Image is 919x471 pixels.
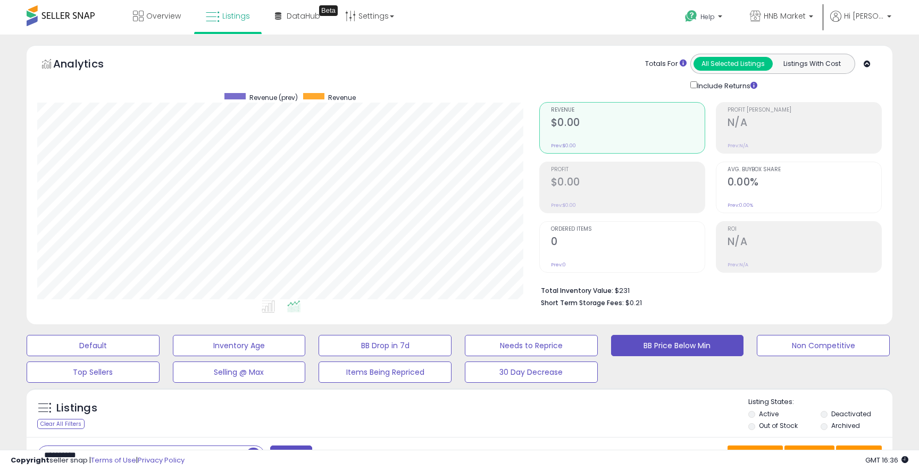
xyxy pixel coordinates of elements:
button: All Selected Listings [694,57,773,71]
label: Archived [831,421,860,430]
h5: Listings [56,401,97,416]
div: seller snap | | [11,456,185,466]
button: Listings With Cost [772,57,851,71]
button: BB Price Below Min [611,335,744,356]
h2: $0.00 [551,116,705,131]
h5: Analytics [53,56,124,74]
h2: 0.00% [728,176,881,190]
div: Totals For [645,59,687,69]
button: Columns [784,445,834,464]
span: Avg. Buybox Share [728,167,881,173]
div: Tooltip anchor [319,5,338,16]
a: Help [676,2,733,35]
button: Inventory Age [173,335,306,356]
div: Include Returns [682,79,770,91]
small: Prev: 0.00% [728,202,753,208]
i: Get Help [684,10,698,23]
strong: Copyright [11,455,49,465]
span: 2025-09-17 16:36 GMT [865,455,908,465]
label: Out of Stock [759,421,798,430]
span: Columns [791,449,825,460]
small: Prev: N/A [728,142,748,149]
li: $231 [541,283,874,296]
button: Filters [270,445,312,464]
a: Hi [PERSON_NAME] [830,11,891,35]
span: Ordered Items [551,226,705,232]
span: Revenue [328,93,356,102]
small: Prev: N/A [728,262,748,268]
h2: N/A [728,116,881,131]
div: Clear All Filters [37,419,85,429]
span: $0.21 [625,298,642,308]
span: ROI [728,226,881,232]
span: Revenue [551,107,705,113]
span: Hi [PERSON_NAME] [844,11,884,21]
b: Total Inventory Value: [541,286,613,295]
h2: $0.00 [551,176,705,190]
span: DataHub [287,11,320,21]
small: Prev: $0.00 [551,142,576,149]
button: BB Drop in 7d [319,335,452,356]
span: Profit [PERSON_NAME] [728,107,881,113]
button: Default [27,335,160,356]
h2: 0 [551,235,705,250]
label: Active [759,409,779,418]
label: Deactivated [831,409,871,418]
span: Profit [551,167,705,173]
span: Help [700,12,715,21]
span: Listings [222,11,250,21]
button: Actions [836,445,882,464]
button: Non Competitive [757,335,890,356]
button: Needs to Reprice [465,335,598,356]
small: Prev: $0.00 [551,202,576,208]
span: Revenue (prev) [249,93,298,102]
button: Selling @ Max [173,361,306,383]
b: Short Term Storage Fees: [541,298,624,307]
button: Top Sellers [27,361,160,383]
small: Prev: 0 [551,262,566,268]
button: Save View [728,445,783,464]
button: Items Being Repriced [319,361,452,383]
span: HNB Market [764,11,806,21]
h2: N/A [728,235,881,250]
p: Listing States: [748,397,892,407]
button: 30 Day Decrease [465,361,598,383]
span: Overview [146,11,181,21]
